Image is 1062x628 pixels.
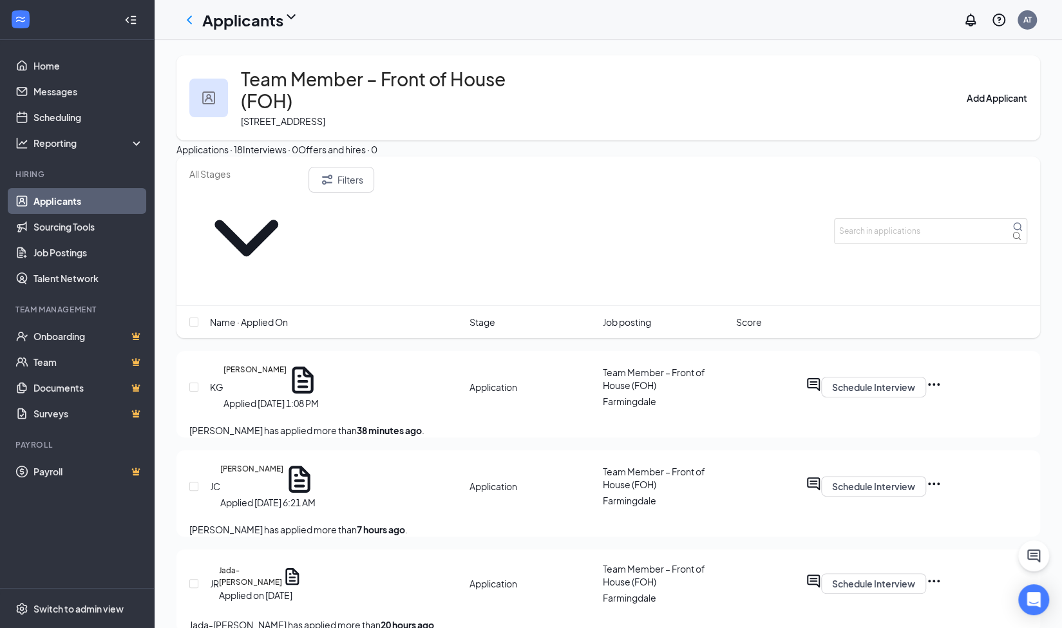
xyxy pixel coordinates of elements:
[15,602,28,615] svg: Settings
[33,375,144,401] a: DocumentsCrown
[1018,584,1049,615] div: Open Intercom Messenger
[603,366,705,391] span: Team Member – Front of House (FOH)
[283,9,299,24] svg: ChevronDown
[603,563,705,587] span: Team Member – Front of House (FOH)
[806,377,821,392] svg: ActiveChat
[967,91,1027,105] button: Add Applicant
[308,167,374,193] button: Filter Filters
[33,265,144,291] a: Talent Network
[210,380,223,394] div: KG
[298,142,377,157] div: Offers and hires · 0
[189,522,1027,537] p: [PERSON_NAME] has applied more than .
[241,115,325,127] span: [STREET_ADDRESS]
[202,9,283,31] h1: Applicants
[603,592,656,604] span: Farmingdale
[33,459,144,484] a: PayrollCrown
[806,476,821,491] svg: ActiveChat
[219,565,282,589] h5: Jada-[PERSON_NAME]
[210,479,220,493] div: JC
[469,315,495,329] span: Stage
[15,169,141,180] div: Hiring
[189,167,303,181] input: All Stages
[210,315,288,329] span: Name · Applied On
[223,364,287,396] h5: [PERSON_NAME]
[33,137,144,149] div: Reporting
[736,315,762,329] span: Score
[1012,222,1023,232] svg: MagnifyingGlass
[469,480,595,493] div: Application
[603,315,651,329] span: Job posting
[15,304,141,315] div: Team Management
[834,218,1027,244] input: Search in applications
[926,476,942,491] svg: Ellipses
[287,364,319,396] svg: Document
[15,137,28,149] svg: Analysis
[926,377,942,392] svg: Ellipses
[469,381,595,394] div: Application
[33,602,124,615] div: Switch to admin view
[189,423,1027,437] p: [PERSON_NAME] has applied more than .
[33,323,144,349] a: OnboardingCrown
[176,142,243,157] div: Applications · 18
[282,565,303,589] svg: Document
[357,424,422,436] b: 38 minutes ago
[806,573,821,589] svg: ActiveChat
[202,91,215,104] img: user icon
[220,463,283,495] h5: [PERSON_NAME]
[15,439,141,450] div: Payroll
[241,68,506,112] h3: Team Member – Front of House (FOH)
[821,476,926,497] button: Schedule Interview
[223,396,319,410] div: Applied [DATE] 1:08 PM
[319,172,335,187] svg: Filter
[14,13,27,26] svg: WorkstreamLogo
[469,577,595,590] div: Application
[603,466,705,490] span: Team Member – Front of House (FOH)
[33,240,144,265] a: Job Postings
[283,463,316,495] svg: Document
[963,12,978,28] svg: Notifications
[603,395,656,407] span: Farmingdale
[357,524,405,535] b: 7 hours ago
[33,188,144,214] a: Applicants
[33,214,144,240] a: Sourcing Tools
[33,349,144,375] a: TeamCrown
[1018,540,1049,571] button: ChatActive
[1023,14,1032,25] div: AT
[33,401,144,426] a: SurveysCrown
[603,495,656,506] span: Farmingdale
[991,12,1007,28] svg: QuestionInfo
[821,377,926,397] button: Schedule Interview
[926,573,942,589] svg: Ellipses
[33,104,144,130] a: Scheduling
[33,53,144,79] a: Home
[210,576,219,591] div: JR
[821,573,926,594] button: Schedule Interview
[33,79,144,104] a: Messages
[219,588,303,602] div: Applied on [DATE]
[182,12,197,28] svg: ChevronLeft
[189,181,303,295] svg: ChevronDown
[1026,548,1041,564] svg: ChatActive
[243,142,298,157] div: Interviews · 0
[124,14,137,26] svg: Collapse
[220,495,316,509] div: Applied [DATE] 6:21 AM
